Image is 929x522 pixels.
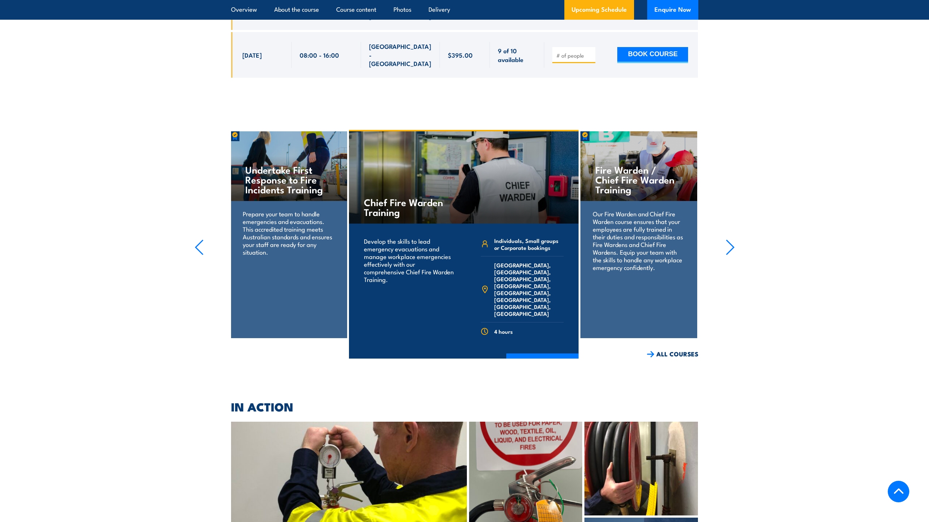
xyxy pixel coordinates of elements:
input: # of people [556,52,593,59]
span: [GEOGRAPHIC_DATA], [GEOGRAPHIC_DATA], [GEOGRAPHIC_DATA], [GEOGRAPHIC_DATA], [GEOGRAPHIC_DATA], [G... [494,262,564,317]
span: [GEOGRAPHIC_DATA] - [GEOGRAPHIC_DATA] [369,42,432,67]
button: BOOK COURSE [617,47,688,63]
img: Inspect & Test Fire Blankets & Fire Extinguishers Training. [584,422,698,515]
span: $395.00 [448,51,473,59]
p: Develop the skills to lead emergency evacuations and manage workplace emergencies effectively wit... [364,237,454,283]
span: Individuals, Small groups or Corporate bookings [494,237,564,251]
h4: Undertake First Response to Fire Incidents Training [245,165,332,194]
span: [DATE] [242,51,262,59]
h2: IN ACTION [231,401,698,411]
h4: Chief Fire Warden Training [364,197,450,217]
span: 08:00 - 16:00 [300,51,339,59]
a: ALL COURSES [647,350,698,358]
p: Prepare your team to handle emergencies and evacuations. This accredited training meets Australia... [243,210,334,256]
span: MULGRAVE - [GEOGRAPHIC_DATA] [369,3,432,20]
a: COURSE DETAILS [506,353,579,372]
span: 4 hours [494,328,513,335]
span: 9 of 10 available [498,46,536,63]
p: Our Fire Warden and Chief Fire Warden course ensures that your employees are fully trained in the... [593,210,684,271]
h4: Fire Warden / Chief Fire Warden Training [595,165,682,194]
span: 10 of 10 available [498,3,536,20]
